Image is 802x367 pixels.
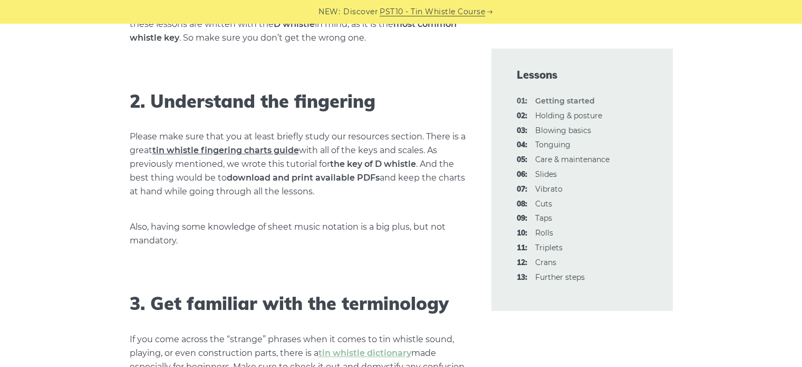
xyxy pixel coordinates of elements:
h2: 3. Get familiar with the terminology [130,293,466,315]
strong: download and print available PDFs [227,173,380,183]
a: 07:Vibrato [535,184,563,194]
a: 06:Slides [535,170,557,179]
h2: 2. Understand the fingering [130,91,466,112]
a: 12:Crans [535,258,556,267]
a: 02:Holding & posture [535,111,602,120]
a: 05:Care & maintenance [535,155,610,164]
span: 11: [517,242,527,255]
a: PST10 - Tin Whistle Course [380,6,485,18]
a: 11:Triplets [535,243,563,252]
span: 07: [517,183,527,196]
strong: the key of D whistle [330,159,416,169]
span: 01: [517,95,527,108]
p: Also, having some knowledge of sheet music notation is a big plus, but not mandatory. [130,220,466,248]
a: 10:Rolls [535,228,553,238]
span: 09: [517,212,527,225]
p: Please make sure that you at least briefly study our resources section. There is a great with all... [130,130,466,199]
a: 08:Cuts [535,199,552,209]
span: 08: [517,198,527,211]
a: tin whistle dictionary [318,348,411,358]
span: 05: [517,154,527,166]
a: 04:Tonguing [535,140,571,149]
a: 03:Blowing basics [535,126,591,135]
span: 06: [517,168,527,181]
span: 03: [517,125,527,137]
span: Lessons [517,68,648,82]
span: 10: [517,227,527,240]
strong: D whistle [274,19,315,29]
a: 13:Further steps [535,272,585,282]
span: 13: [517,271,527,284]
span: 12: [517,257,527,269]
span: NEW: [318,6,340,18]
a: tin whistle fingering charts guide [152,145,299,155]
strong: Getting started [535,96,595,106]
span: 02: [517,110,527,123]
span: 04: [517,139,527,152]
span: Discover [343,6,378,18]
a: 09:Taps [535,213,552,223]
